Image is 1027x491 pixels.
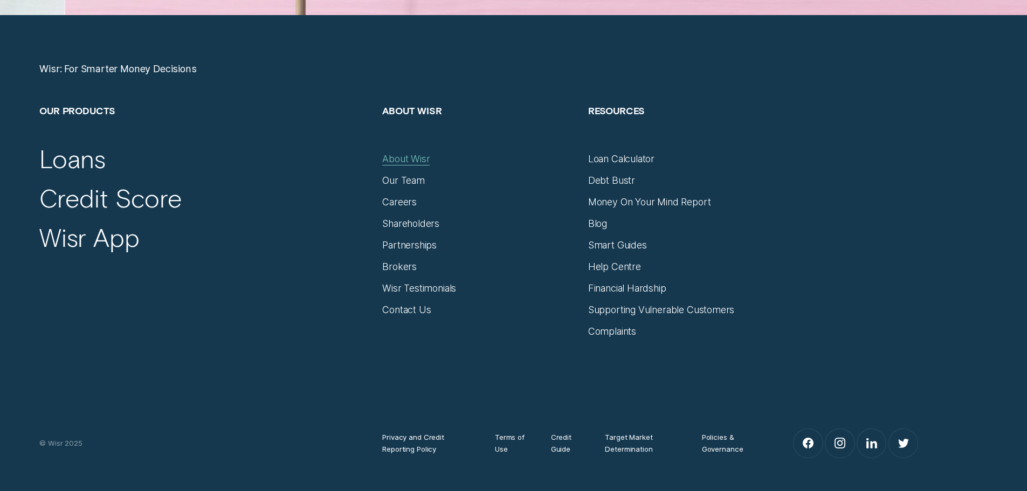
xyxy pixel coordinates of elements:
a: Debt Bustr [588,175,635,186]
a: Money On Your Mind Report [588,196,711,208]
div: © Wisr 2025 [33,437,376,449]
a: Supporting Vulnerable Customers [588,304,735,316]
a: Facebook [794,429,822,458]
a: Policies & Governance [702,431,760,455]
a: About Wisr [382,153,430,165]
a: Smart Guides [588,239,647,251]
a: LinkedIn [857,429,886,458]
a: Loan Calculator [588,153,654,165]
a: Wisr: For Smarter Money Decisions [39,63,196,75]
a: Brokers [382,261,417,273]
a: Financial Hardship [588,282,666,294]
a: Credit Score [39,183,182,214]
a: Wisr App [39,222,139,253]
a: Shareholders [382,218,439,230]
h2: Resources [588,105,782,153]
a: Wisr Testimonials [382,282,456,294]
a: Target Market Determination [605,431,680,455]
a: Blog [588,218,607,230]
h2: About Wisr [382,105,576,153]
a: Twitter [889,429,918,458]
a: Privacy and Credit Reporting Policy [382,431,473,455]
a: Credit Guide [551,431,584,455]
a: Terms of Use [495,431,529,455]
a: Help Centre [588,261,641,273]
a: Careers [382,196,417,208]
a: Contact Us [382,304,431,316]
a: Instagram [825,429,854,458]
a: Loans [39,143,105,175]
a: Our Team [382,175,425,186]
a: Complaints [588,326,636,337]
h2: Our Products [39,105,370,153]
a: Partnerships [382,239,437,251]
